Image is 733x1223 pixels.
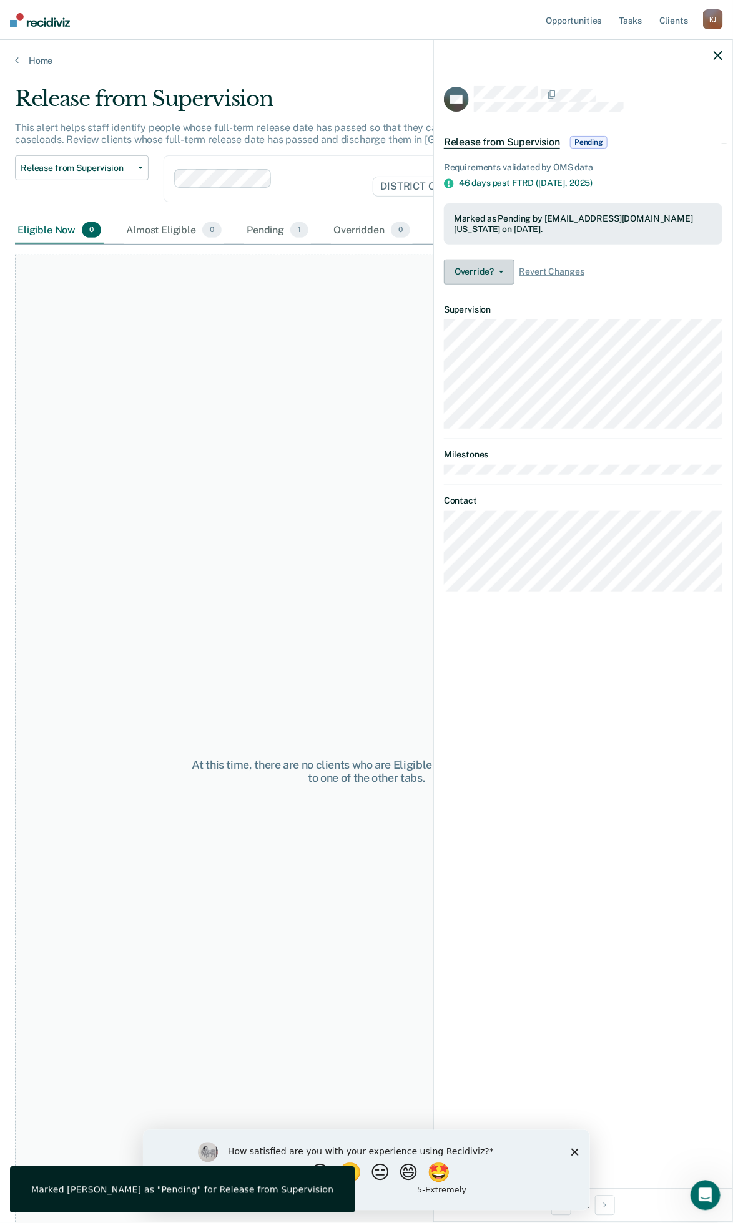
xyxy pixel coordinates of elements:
span: Revert Changes [519,266,584,277]
span: Pending [570,136,608,149]
dt: Contact [444,495,722,506]
a: Home [15,55,718,66]
div: Pending [244,217,311,245]
img: Recidiviz [10,13,70,27]
span: 0 [391,222,410,238]
div: Marked as Pending by [EMAIL_ADDRESS][DOMAIN_NAME][US_STATE] on [DATE]. [454,213,712,235]
div: At this time, there are no clients who are Eligible Now. Please navigate to one of the other tabs. [191,758,542,785]
div: Release from Supervision [15,86,675,122]
div: Requirements validated by OMS data [444,162,722,173]
span: Release from Supervision [21,163,133,173]
div: Release from SupervisionPending [434,122,732,162]
button: Override? [444,260,514,285]
span: 2025) [569,178,593,188]
iframe: Survey by Kim from Recidiviz [143,1130,590,1211]
div: 46 days past FTRD ([DATE], [459,178,722,188]
dt: Milestones [444,449,722,460]
div: K J [703,9,723,29]
p: This alert helps staff identify people whose full-term release date has passed so that they can b... [15,122,629,145]
span: 0 [202,222,222,238]
iframe: Intercom live chat [691,1181,721,1211]
div: Eligible Now [15,217,104,245]
span: 0 [82,222,101,238]
button: Next Opportunity [595,1196,615,1216]
div: Almost Eligible [124,217,224,245]
div: Overridden [331,217,413,245]
span: 1 [290,222,308,238]
dt: Supervision [444,305,722,315]
span: Release from Supervision [444,136,560,149]
span: DISTRICT OFFICE 4, [GEOGRAPHIC_DATA] [373,177,597,197]
div: Marked [PERSON_NAME] as "Pending" for Release from Supervision [31,1184,333,1196]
